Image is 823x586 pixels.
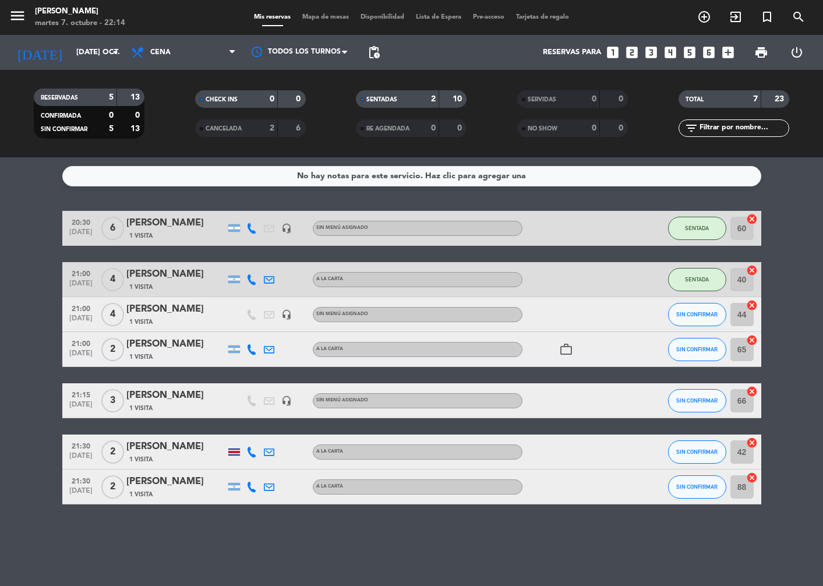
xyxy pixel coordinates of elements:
strong: 0 [592,124,596,132]
span: Sin menú asignado [316,312,368,316]
button: SIN CONFIRMAR [668,389,726,412]
div: martes 7. octubre - 22:14 [35,17,125,29]
i: turned_in_not [760,10,774,24]
span: Sin menú asignado [316,398,368,403]
span: A LA CARTA [316,449,343,454]
span: SENTADAS [366,97,397,103]
div: [PERSON_NAME] [126,302,225,317]
span: 4 [101,303,124,326]
i: cancel [746,264,758,276]
span: SIN CONFIRMAR [676,346,718,352]
span: SIN CONFIRMAR [676,397,718,404]
span: 21:30 [66,474,96,487]
strong: 13 [130,125,142,133]
span: 1 Visita [129,317,153,327]
span: Mapa de mesas [296,14,355,20]
span: Reservas para [543,48,601,57]
i: looks_5 [682,45,697,60]
strong: 6 [296,124,303,132]
i: headset_mic [281,309,292,320]
i: cancel [746,386,758,397]
i: exit_to_app [729,10,743,24]
span: 6 [101,217,124,240]
span: A LA CARTA [316,347,343,351]
span: A LA CARTA [316,484,343,489]
i: cancel [746,472,758,483]
span: [DATE] [66,228,96,242]
span: 2 [101,440,124,464]
span: 1 Visita [129,455,153,464]
button: SIN CONFIRMAR [668,338,726,361]
strong: 23 [775,95,786,103]
span: CONFIRMADA [41,113,81,119]
strong: 5 [109,125,114,133]
span: print [754,45,768,59]
span: Mis reservas [248,14,296,20]
strong: 0 [592,95,596,103]
span: SENTADA [685,276,709,283]
div: LOG OUT [779,35,814,70]
span: 21:00 [66,336,96,350]
i: headset_mic [281,396,292,406]
div: [PERSON_NAME] [126,474,225,489]
strong: 0 [270,95,274,103]
button: SIN CONFIRMAR [668,475,726,499]
span: [DATE] [66,315,96,328]
span: NO SHOW [528,126,557,132]
span: [DATE] [66,487,96,500]
i: cancel [746,437,758,449]
button: menu [9,7,26,29]
span: 21:00 [66,301,96,315]
span: Cena [150,48,171,57]
span: 21:30 [66,439,96,452]
strong: 0 [619,95,626,103]
i: looks_one [605,45,620,60]
span: Lista de Espera [410,14,467,20]
i: arrow_drop_down [108,45,122,59]
span: RESERVADAS [41,95,78,101]
span: [DATE] [66,350,96,363]
span: 1 Visita [129,490,153,499]
span: [DATE] [66,452,96,465]
strong: 0 [431,124,436,132]
span: pending_actions [367,45,381,59]
span: 2 [101,475,124,499]
i: looks_4 [663,45,678,60]
span: 1 Visita [129,283,153,292]
span: SENTADA [685,225,709,231]
div: [PERSON_NAME] [126,337,225,352]
span: 21:15 [66,387,96,401]
span: Disponibilidad [355,14,410,20]
span: Tarjetas de regalo [510,14,575,20]
strong: 0 [109,111,114,119]
span: 3 [101,389,124,412]
i: add_box [720,45,736,60]
span: SERVIDAS [528,97,556,103]
input: Filtrar por nombre... [698,122,789,135]
div: [PERSON_NAME] [126,439,225,454]
span: Sin menú asignado [316,225,368,230]
i: headset_mic [281,223,292,234]
strong: 2 [431,95,436,103]
span: SIN CONFIRMAR [41,126,87,132]
div: [PERSON_NAME] [35,6,125,17]
strong: 7 [753,95,758,103]
strong: 5 [109,93,114,101]
strong: 0 [296,95,303,103]
span: 1 Visita [129,404,153,413]
span: CANCELADA [206,126,242,132]
div: [PERSON_NAME] [126,267,225,282]
button: SENTADA [668,268,726,291]
span: [DATE] [66,280,96,293]
button: SIN CONFIRMAR [668,303,726,326]
button: SENTADA [668,217,726,240]
span: 21:00 [66,266,96,280]
i: filter_list [684,121,698,135]
span: 4 [101,268,124,291]
i: cancel [746,299,758,311]
span: SIN CONFIRMAR [676,449,718,455]
strong: 0 [457,124,464,132]
div: [PERSON_NAME] [126,388,225,403]
button: SIN CONFIRMAR [668,440,726,464]
span: 1 Visita [129,352,153,362]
